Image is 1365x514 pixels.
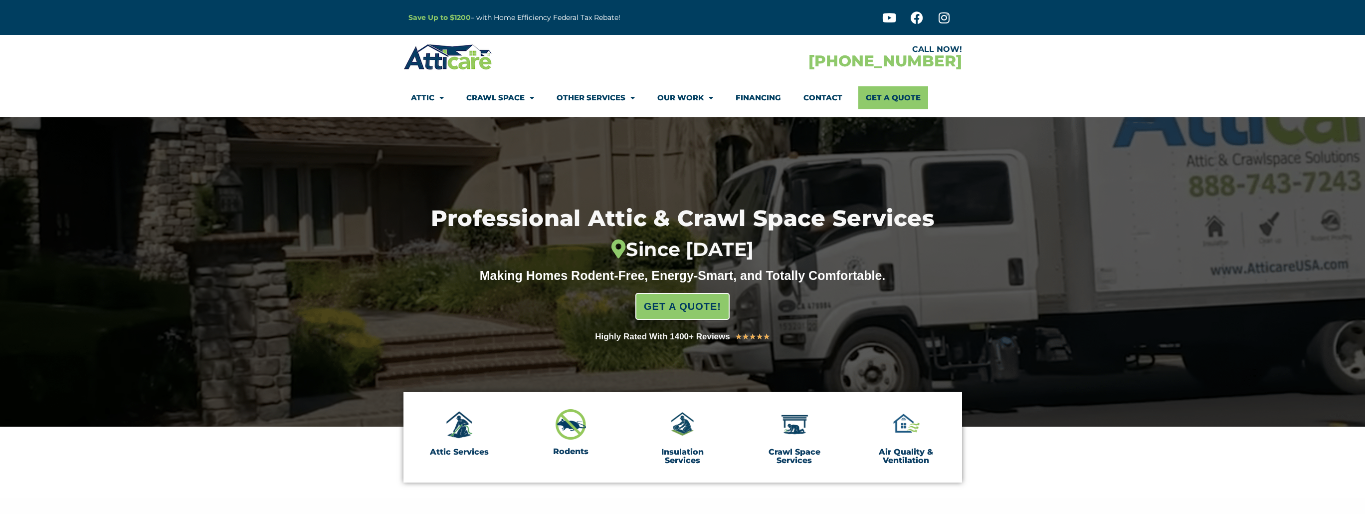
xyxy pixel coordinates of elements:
i: ★ [742,330,749,343]
div: Highly Rated With 1400+ Reviews [595,330,730,344]
h1: Professional Attic & Crawl Space Services [379,208,986,261]
a: Attic Services [430,447,489,457]
div: 5/5 [735,330,770,343]
a: Crawl Space [466,86,534,109]
span: GET A QUOTE! [644,296,721,316]
a: Crawl Space Services [769,447,820,466]
div: CALL NOW! [683,45,962,53]
i: ★ [756,330,763,343]
div: Making Homes Rodent-Free, Energy-Smart, and Totally Comfortable. [461,268,905,283]
a: GET A QUOTE! [635,293,730,320]
i: ★ [749,330,756,343]
a: Attic [411,86,444,109]
a: Financing [736,86,781,109]
div: Since [DATE] [379,238,986,261]
a: Save Up to $1200 [408,13,471,22]
nav: Menu [411,86,955,109]
i: ★ [763,330,770,343]
a: Get A Quote [858,86,928,109]
a: Rodents [553,447,588,456]
i: ★ [735,330,742,343]
a: Contact [803,86,842,109]
a: Insulation Services [661,447,704,466]
a: Air Quality & Ventilation [879,447,933,466]
a: Our Work [657,86,713,109]
p: – with Home Efficiency Federal Tax Rebate! [408,12,732,23]
a: Other Services [557,86,635,109]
